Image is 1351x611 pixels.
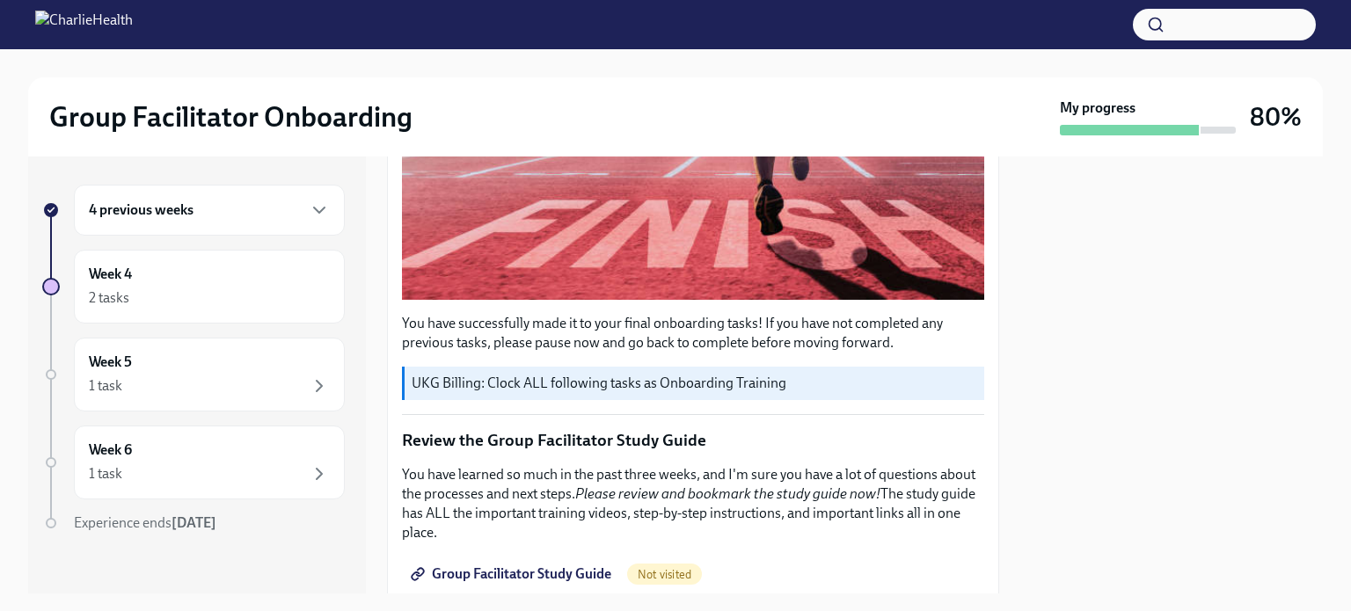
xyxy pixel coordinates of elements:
h6: Week 6 [89,440,132,460]
p: You have learned so much in the past three weeks, and I'm sure you have a lot of questions about ... [402,465,984,542]
a: Group Facilitator Study Guide [402,556,624,592]
h6: Week 4 [89,265,132,284]
span: Experience ends [74,514,216,531]
img: CharlieHealth [35,11,133,39]
span: Not visited [627,568,702,581]
div: 2 tasks [89,288,129,308]
div: 1 task [89,464,122,484]
p: Review the Group Facilitator Study Guide [402,429,984,452]
div: 4 previous weeks [74,185,345,236]
a: Week 42 tasks [42,250,345,324]
a: Week 61 task [42,426,345,499]
h6: Week 5 [89,353,132,372]
span: Group Facilitator Study Guide [414,565,611,583]
h6: 4 previous weeks [89,200,194,220]
p: UKG Billing: Clock ALL following tasks as Onboarding Training [412,374,977,393]
a: Week 51 task [42,338,345,411]
h3: 80% [1250,101,1302,133]
p: You have successfully made it to your final onboarding tasks! If you have not completed any previ... [402,314,984,353]
em: Please review and bookmark the study guide now! [575,485,880,502]
strong: My progress [1060,98,1136,118]
h2: Group Facilitator Onboarding [49,99,413,135]
div: 1 task [89,376,122,396]
strong: [DATE] [172,514,216,531]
